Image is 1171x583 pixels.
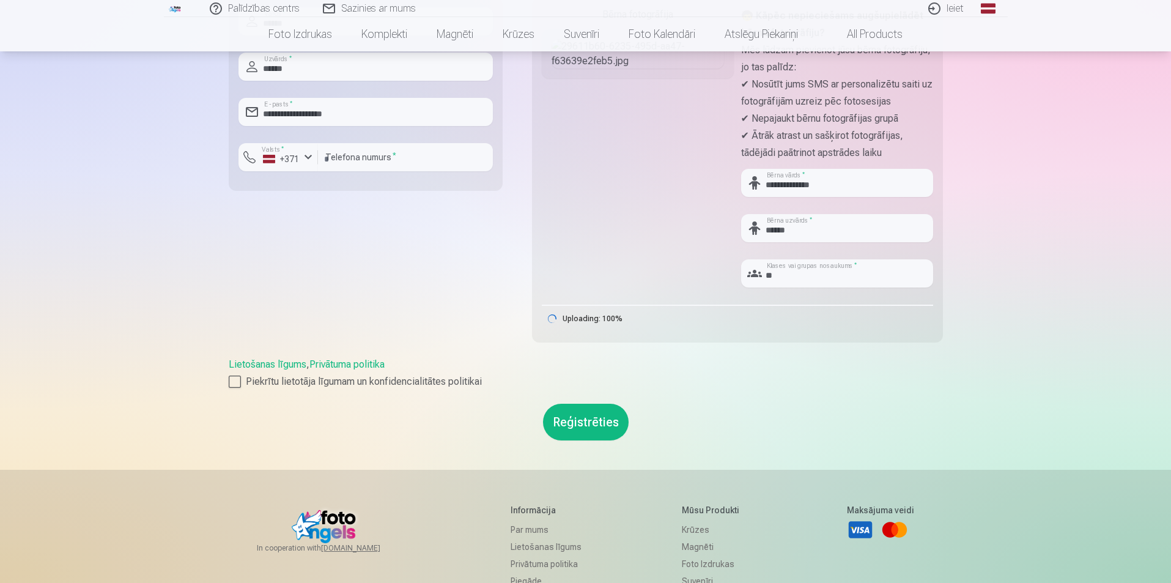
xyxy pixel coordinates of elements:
a: Lietošanas līgums [511,538,582,555]
h5: Maksājuma veidi [847,504,914,516]
p: ✔ Ātrāk atrast un sašķirot fotogrāfijas, tādējādi paātrinot apstrādes laiku [741,127,933,162]
div: , [229,357,943,389]
a: Magnēti [422,17,488,51]
p: Mēs lūdzam pievienot jūsu bērna fotogrāfiju, jo tas palīdz: [741,42,933,76]
a: Komplekti [347,17,422,51]
label: Valsts [258,145,288,154]
a: Krūzes [488,17,549,51]
a: Atslēgu piekariņi [710,17,813,51]
h5: Mūsu produkti [682,504,746,516]
span: In cooperation with [257,543,410,553]
a: Lietošanas līgums [229,358,306,370]
div: Uploading: 100% [563,315,622,322]
a: Par mums [511,521,582,538]
a: Privātuma politika [309,358,385,370]
div: 100% [542,305,933,306]
a: Visa [847,516,874,543]
p: ✔ Nepajaukt bērnu fotogrāfijas grupā [741,110,933,127]
a: Mastercard [881,516,908,543]
a: [DOMAIN_NAME] [321,543,410,553]
a: Foto izdrukas [682,555,746,573]
p: ✔ Nosūtīt jums SMS ar personalizētu saiti uz fotogrāfijām uzreiz pēc fotosesijas [741,76,933,110]
a: Krūzes [682,521,746,538]
button: Valsts*+371 [238,143,318,171]
a: Magnēti [682,538,746,555]
a: Privātuma politika [511,555,582,573]
a: Foto kalendāri [614,17,710,51]
button: Reģistrēties [543,404,629,440]
h5: Informācija [511,504,582,516]
div: +371 [263,153,300,165]
a: All products [813,17,917,51]
a: Foto izdrukas [254,17,347,51]
label: Piekrītu lietotāja līgumam un konfidencialitātes politikai [229,374,943,389]
div: Uploading [542,305,625,333]
img: 29611b60-6235-495d-aa47-f63639e2feb5.jpg [552,39,724,69]
img: /fa1 [169,5,182,12]
a: Suvenīri [549,17,614,51]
